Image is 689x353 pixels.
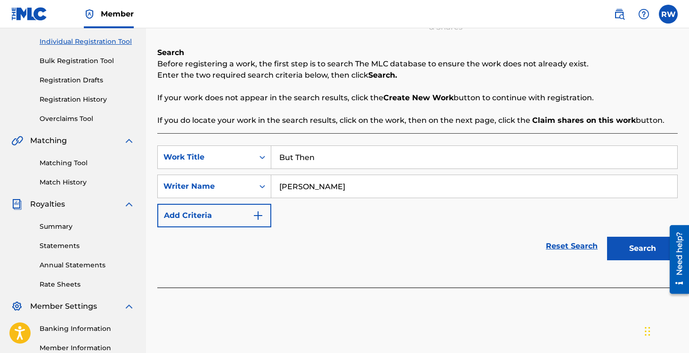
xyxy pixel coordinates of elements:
button: Search [607,237,678,260]
p: Before registering a work, the first step is to search The MLC database to ensure the work does n... [157,58,678,70]
a: Reset Search [541,236,602,257]
a: Bulk Registration Tool [40,56,135,66]
a: Annual Statements [40,260,135,270]
a: Summary [40,222,135,232]
img: expand [123,135,135,146]
div: Drag [645,317,650,345]
p: Enter the two required search criteria below, then click [157,70,678,81]
a: Member Information [40,343,135,353]
form: Search Form [157,145,678,265]
button: Add Criteria [157,204,271,227]
a: Rate Sheets [40,280,135,289]
a: Registration Drafts [40,75,135,85]
img: help [638,8,649,20]
strong: Create New Work [383,93,454,102]
a: Banking Information [40,324,135,334]
strong: Claim shares on this work [532,116,636,125]
span: Member Settings [30,301,97,312]
img: Matching [11,135,23,146]
p: If you do locate your work in the search results, click on the work, then on the next page, click... [157,115,678,126]
img: Top Rightsholder [84,8,95,20]
img: Royalties [11,199,23,210]
a: Match History [40,177,135,187]
a: Public Search [610,5,629,24]
a: Individual Registration Tool [40,37,135,47]
b: Search [157,48,184,57]
span: Member [101,8,134,19]
img: MLC Logo [11,7,48,21]
img: Member Settings [11,301,23,312]
iframe: Resource Center [663,222,689,297]
span: Royalties [30,199,65,210]
div: Help [634,5,653,24]
a: Overclaims Tool [40,114,135,124]
iframe: Chat Widget [642,308,689,353]
a: Registration History [40,95,135,104]
div: Work Title [163,152,248,163]
p: If your work does not appear in the search results, click the button to continue with registration. [157,92,678,104]
img: search [614,8,625,20]
img: expand [123,301,135,312]
img: 9d2ae6d4665cec9f34b9.svg [252,210,264,221]
span: Matching [30,135,67,146]
img: expand [123,199,135,210]
a: Statements [40,241,135,251]
div: Writer Name [163,181,248,192]
div: User Menu [659,5,678,24]
strong: Search. [368,71,397,80]
a: Matching Tool [40,158,135,168]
